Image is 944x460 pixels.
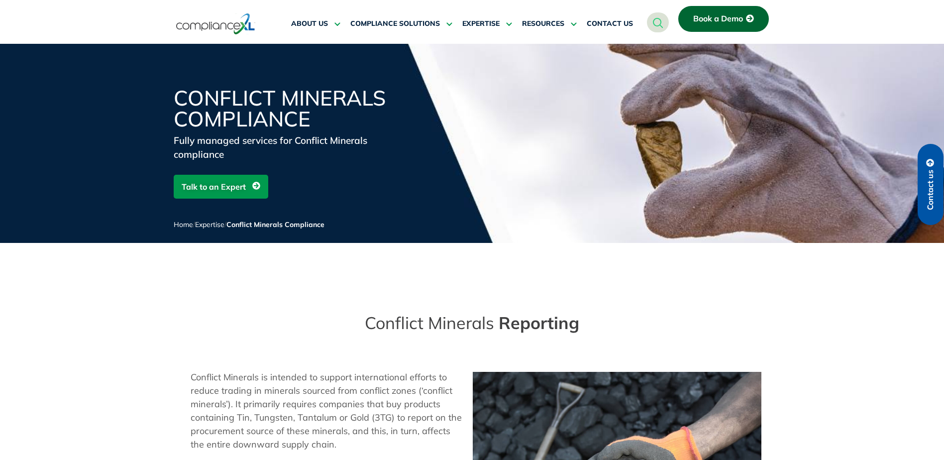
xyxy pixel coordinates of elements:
[182,177,246,196] span: Talk to an Expert
[191,370,463,451] p: Conflict Minerals is intended to support international efforts to reduce trading in minerals sour...
[226,220,324,229] span: Conflict Minerals Compliance
[174,88,413,129] h1: Conflict Minerals Compliance
[587,19,633,28] span: CONTACT US
[176,12,255,35] img: logo-one.svg
[462,12,512,36] a: EXPERTISE
[647,12,669,32] a: navsearch-button
[174,220,193,229] a: Home
[174,175,268,199] a: Talk to an Expert
[350,19,440,28] span: COMPLIANCE SOLUTIONS
[522,12,577,36] a: RESOURCES
[174,220,324,229] span: / /
[291,19,328,28] span: ABOUT US
[693,14,743,23] span: Book a Demo
[174,133,413,161] div: Fully managed services for Conflict Minerals compliance
[291,12,340,36] a: ABOUT US
[918,144,944,225] a: Contact us
[195,220,224,229] a: Expertise
[462,19,500,28] span: EXPERTISE
[499,312,579,334] span: Reporting
[926,170,935,210] span: Contact us
[350,12,452,36] a: COMPLIANCE SOLUTIONS
[365,312,494,334] span: Conflict Minerals
[587,12,633,36] a: CONTACT US
[678,6,769,32] a: Book a Demo
[522,19,564,28] span: RESOURCES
